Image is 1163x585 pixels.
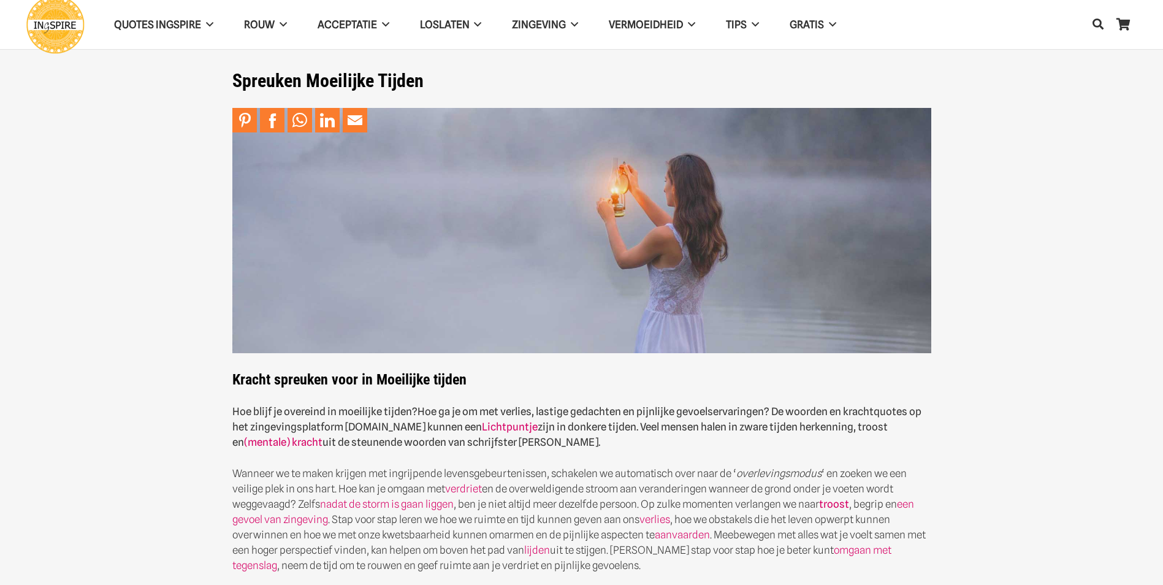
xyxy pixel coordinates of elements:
a: (mentale) kracht [244,436,322,448]
a: GRATIS [774,9,852,40]
a: ROUW [229,9,302,40]
a: TIPS [711,9,774,40]
a: troost [819,498,849,510]
a: VERMOEIDHEID [593,9,711,40]
a: verdriet [445,483,482,495]
strong: Kracht spreuken voor in Moeilijke tijden [232,371,467,388]
a: nadat de storm is gaan liggen [320,498,454,510]
strong: Hoe ga je om met verlies, lastige gedachten en pijnlijke gevoelservaringen? De woorden en krachtq... [232,405,921,448]
a: Acceptatie [302,9,405,40]
a: verlies [639,513,670,526]
span: Zingeving [512,18,566,31]
strong: Hoe blijf je overeind in moeilijke tijden? [232,405,418,418]
span: Acceptatie [318,18,377,31]
span: QUOTES INGSPIRE [114,18,201,31]
a: Zingeving [497,9,593,40]
span: GRATIS [790,18,824,31]
em: overlevingsmodus [736,467,822,480]
a: Zoeken [1086,10,1110,39]
span: TIPS [726,18,747,31]
a: aanvaarden [655,529,710,541]
span: Loslaten [420,18,470,31]
span: ROUW [244,18,275,31]
a: QUOTES INGSPIRE [99,9,229,40]
a: Lichtpuntje [482,421,538,433]
a: een gevoel van zingeving [232,498,914,526]
a: Loslaten [405,9,497,40]
a: omgaan met tegenslag [232,544,891,572]
span: VERMOEIDHEID [609,18,683,31]
h1: Spreuken Moeilijke Tijden [232,70,931,92]
img: Spreuken als steun en hoop in zware moeilijke tijden citaten van Ingspire [232,108,931,354]
a: lijden [524,544,550,556]
p: Wanneer we te maken krijgen met ingrijpende levensgebeurtenissen, schakelen we automatisch over n... [232,466,931,573]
